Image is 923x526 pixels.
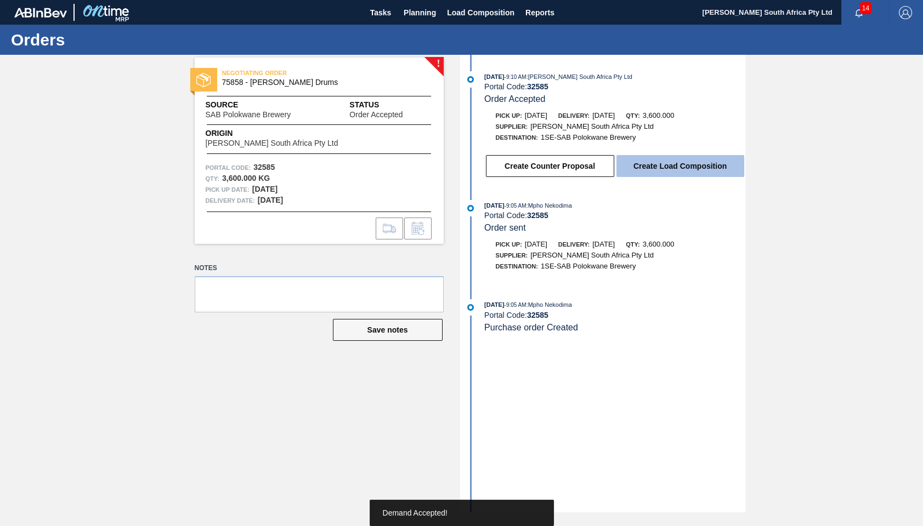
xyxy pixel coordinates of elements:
span: SAB Polokwane Brewery [206,111,291,119]
span: [PERSON_NAME] South Africa Pty Ltd [530,122,654,130]
strong: 32585 [527,311,548,319]
span: Qty : [206,173,219,184]
span: Delivery: [558,241,590,248]
span: - 9:05 AM [505,203,526,209]
span: Load Composition [447,6,514,19]
span: [PERSON_NAME] South Africa Pty Ltd [206,139,338,147]
span: Order Accepted [484,94,545,104]
span: Delivery Date: [206,195,255,206]
span: : Mpho Nekodima [526,202,572,209]
span: Purchase order Created [484,323,578,332]
span: Supplier: [496,252,528,259]
span: [DATE] [484,73,504,80]
span: Supplier: [496,123,528,130]
span: Qty: [626,241,639,248]
img: atual [467,76,474,83]
span: Delivery: [558,112,590,119]
span: 75858 - Glue Casien Drums [222,78,421,87]
span: [DATE] [592,111,615,119]
img: atual [467,304,474,311]
img: atual [467,205,474,211]
span: - 9:10 AM [505,74,526,80]
span: [DATE] [484,301,504,308]
button: Save notes [333,319,443,341]
span: 3,600.000 [643,240,675,248]
span: Order Accepted [349,111,403,119]
span: Destination: [496,134,538,141]
div: Portal Code: [484,311,745,319]
span: Order sent [484,223,526,232]
span: Pick up Date: [206,184,250,195]
span: - 9:05 AM [505,302,526,308]
strong: 32585 [527,82,548,91]
span: [DATE] [592,240,615,248]
span: Pick up: [496,112,522,119]
h1: Orders [11,33,206,46]
button: Notifications [841,5,876,20]
span: [DATE] [525,240,547,248]
div: Go to Load Composition [376,218,403,239]
span: Pick up: [496,241,522,248]
strong: 32585 [527,211,548,220]
span: Qty: [626,112,639,119]
span: : [PERSON_NAME] South Africa Pty Ltd [526,73,632,80]
span: Origin [206,128,366,139]
strong: 32585 [253,163,275,171]
button: Create Counter Proposal [486,155,614,177]
span: 3,600.000 [643,111,675,119]
div: Portal Code: [484,82,745,91]
span: Demand Accepted! [383,508,448,517]
span: NEGOTIATING ORDER [222,67,376,78]
span: : Mpho Nekodima [526,301,572,308]
span: [DATE] [525,111,547,119]
strong: [DATE] [258,196,283,204]
span: 14 [860,2,871,14]
span: [DATE] [484,202,504,209]
img: TNhmsLtSVTkK8tSr43FrP2fwEKptu5GPRR3wAAAABJRU5ErkJggg== [14,8,67,18]
img: Logout [899,6,912,19]
span: 1SE-SAB Polokwane Brewery [541,262,636,270]
span: Source [206,99,324,111]
span: Reports [525,6,554,19]
strong: [DATE] [252,185,278,193]
span: 1SE-SAB Polokwane Brewery [541,133,636,141]
span: Status [349,99,432,111]
span: [PERSON_NAME] South Africa Pty Ltd [530,251,654,259]
span: Tasks [369,6,393,19]
button: Create Load Composition [616,155,744,177]
label: Notes [195,260,444,276]
span: Destination: [496,263,538,270]
strong: 3,600.000 KG [222,174,270,182]
span: Portal Code: [206,162,251,173]
img: status [196,73,211,87]
div: Portal Code: [484,211,745,220]
span: Planning [404,6,436,19]
div: Inform order change [404,218,432,239]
